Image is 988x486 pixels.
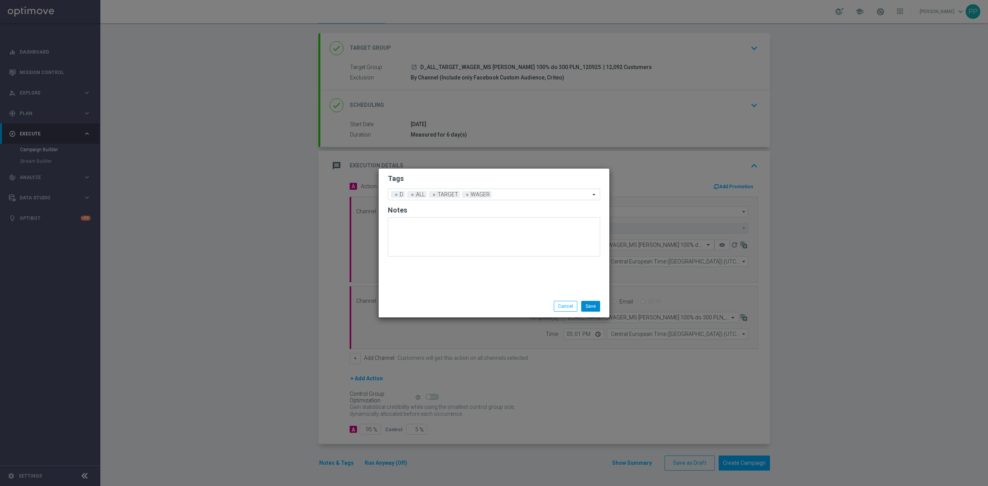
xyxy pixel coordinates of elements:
span: ALL [414,191,427,198]
button: Cancel [554,301,577,312]
ng-select: ALL, D, TARGET, WAGER [388,189,600,200]
button: Save [581,301,600,312]
h2: Notes [388,206,600,215]
span: × [393,191,400,198]
span: WAGER [469,191,492,198]
span: × [464,191,471,198]
span: × [409,191,416,198]
span: D [398,191,405,198]
span: × [431,191,438,198]
h2: Tags [388,174,600,183]
span: TARGET [436,191,460,198]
